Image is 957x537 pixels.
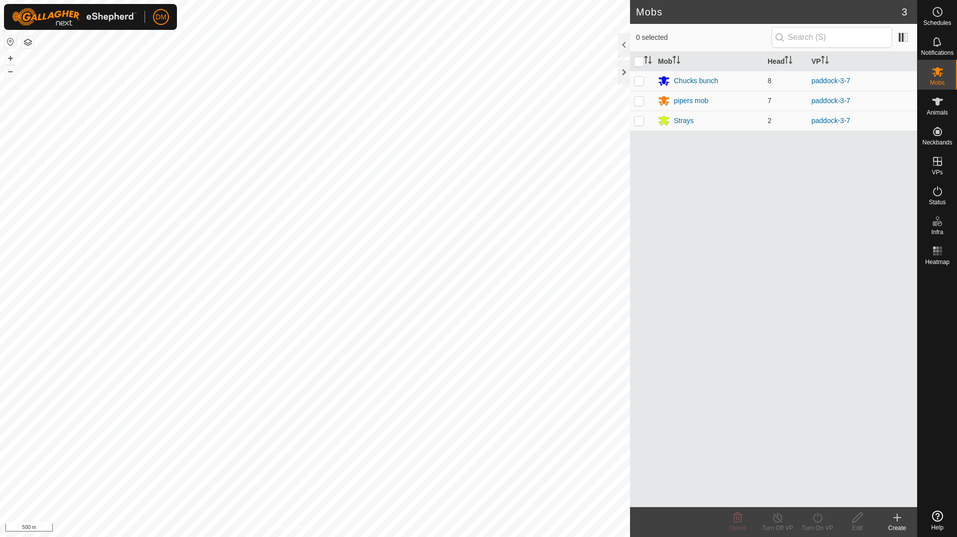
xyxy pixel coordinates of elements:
div: Edit [837,524,877,533]
span: Help [931,525,944,531]
div: Create [877,524,917,533]
span: Infra [931,229,943,235]
button: – [4,65,16,77]
div: Strays [674,116,694,126]
div: Turn Off VP [758,524,797,533]
th: VP [807,52,917,71]
span: Status [929,199,946,205]
p-sorticon: Activate to sort [821,57,829,65]
a: Privacy Policy [276,524,313,533]
a: Help [918,507,957,535]
p-sorticon: Activate to sort [672,57,680,65]
th: Mob [654,52,764,71]
span: Neckbands [922,139,952,145]
span: Heatmap [925,259,950,265]
h2: Mobs [636,6,902,18]
a: paddock-3-7 [811,117,850,125]
span: DM [156,12,166,22]
span: Mobs [930,80,945,86]
a: paddock-3-7 [811,97,850,105]
img: Gallagher Logo [12,8,137,26]
button: Reset Map [4,36,16,48]
p-sorticon: Activate to sort [644,57,652,65]
span: 8 [768,77,772,85]
th: Head [764,52,807,71]
span: 0 selected [636,32,772,43]
button: + [4,52,16,64]
span: 3 [902,4,907,19]
p-sorticon: Activate to sort [785,57,793,65]
div: Chucks bunch [674,76,718,86]
span: Schedules [923,20,951,26]
span: 7 [768,97,772,105]
span: Notifications [921,50,954,56]
span: Animals [927,110,948,116]
a: Contact Us [325,524,354,533]
button: Map Layers [22,36,34,48]
span: VPs [932,169,943,175]
div: Turn On VP [797,524,837,533]
span: Delete [729,525,747,532]
a: paddock-3-7 [811,77,850,85]
input: Search (S) [772,27,892,48]
div: pipers mob [674,96,708,106]
span: 2 [768,117,772,125]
